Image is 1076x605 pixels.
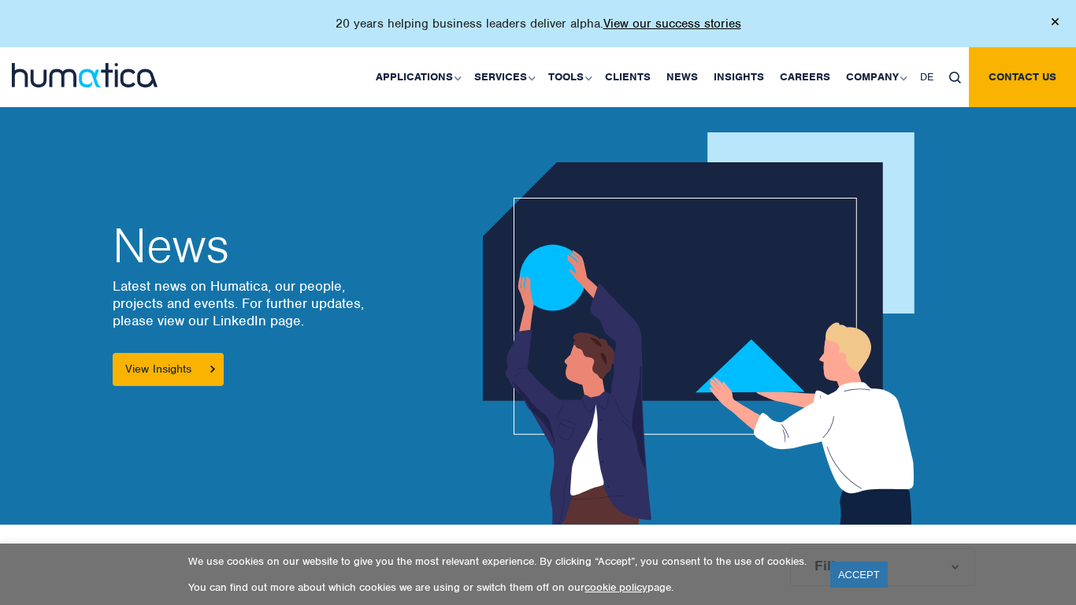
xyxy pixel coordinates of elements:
p: We use cookies on our website to give you the most relevant experience. By clicking “Accept”, you... [188,555,811,568]
a: DE [912,47,941,107]
a: View our success stories [603,16,741,32]
img: logo [12,63,158,87]
img: search_icon [949,72,961,84]
a: cookie policy [584,581,647,594]
a: News [659,47,706,107]
img: arrowicon [210,366,215,373]
span: DE [920,70,933,84]
p: You can find out more about which cookies we are using or switch them off on our page. [188,581,811,594]
a: Insights [706,47,772,107]
h2: News [113,222,377,269]
a: ACCEPT [830,562,888,588]
a: Company [838,47,912,107]
img: news_ban1 [483,132,929,525]
a: Applications [368,47,466,107]
a: View Insights [113,353,224,386]
p: 20 years helping business leaders deliver alpha. [336,16,741,32]
a: Contact us [969,47,1076,107]
p: Latest news on Humatica, our people, projects and events. For further updates, please view our Li... [113,277,377,329]
a: Services [466,47,540,107]
a: Clients [597,47,659,107]
a: Careers [772,47,838,107]
a: Tools [540,47,597,107]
